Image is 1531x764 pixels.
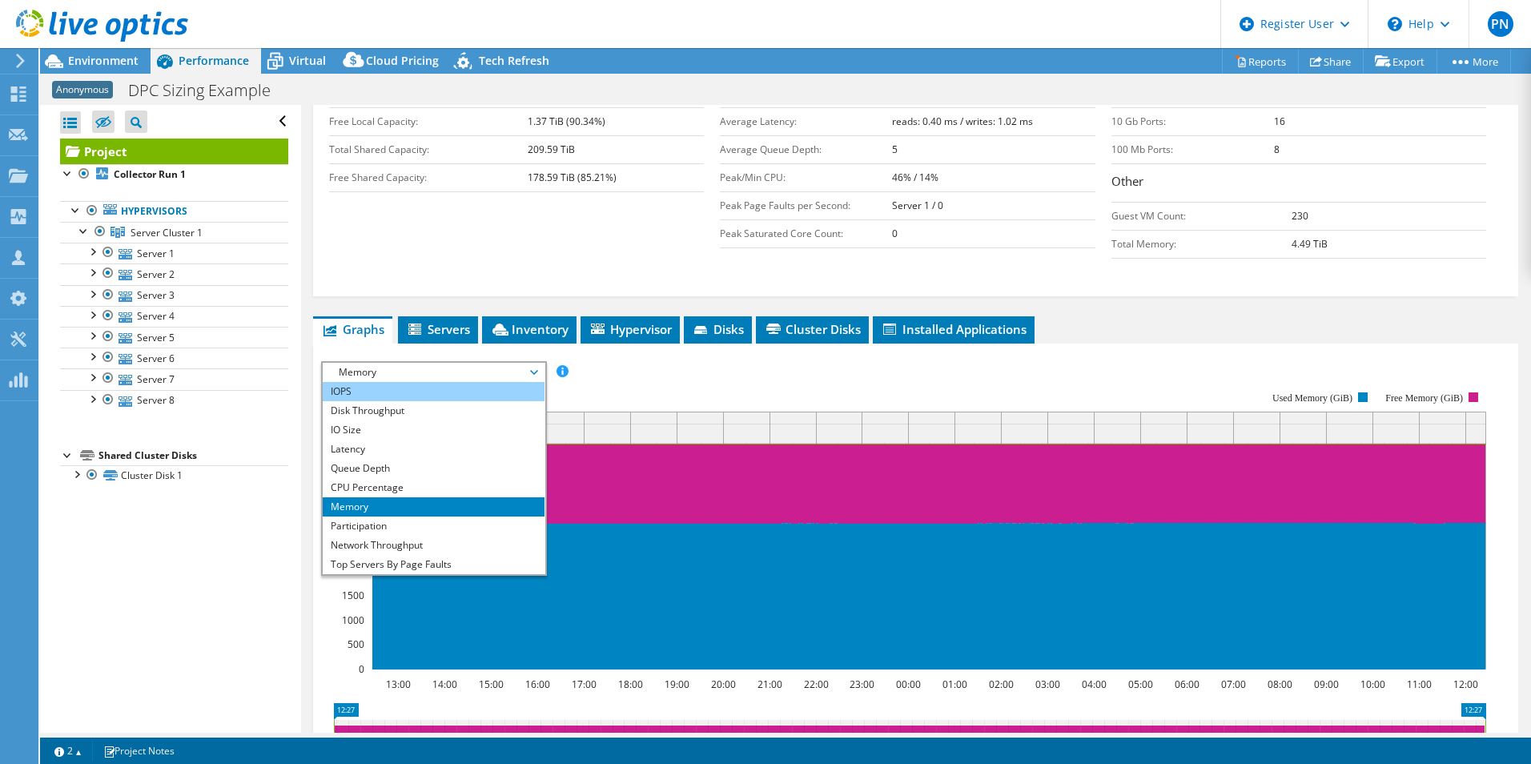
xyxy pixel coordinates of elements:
td: Free Shared Capacity: [329,163,528,191]
td: Free Local Capacity: [329,107,528,135]
b: 230 [1292,209,1308,223]
text: 00:00 [895,678,920,691]
text: 03:00 [1035,678,1059,691]
b: 1.37 TiB (90.34%) [528,115,605,128]
b: 8 [1274,143,1280,156]
a: Server 2 [60,263,288,284]
a: Project [60,139,288,164]
text: 07:00 [1220,678,1245,691]
text: 14:00 [432,678,456,691]
td: 10 Gb Ports: [1111,107,1275,135]
span: Disks [692,321,744,337]
span: PN [1488,11,1513,37]
a: Server 7 [60,368,288,389]
a: Server 5 [60,327,288,348]
h1: DPC Sizing Example [121,82,295,99]
text: 12:00 [1453,678,1477,691]
a: Reports [1222,49,1299,74]
a: Server Cluster 1 [60,222,288,243]
text: 10:00 [1360,678,1384,691]
span: Anonymous [52,81,113,99]
b: Server 1 / 0 [892,199,943,212]
li: CPU Percentage [323,478,544,497]
td: Total Memory: [1111,230,1292,258]
td: Peak/Min CPU: [720,163,892,191]
text: 1000 [342,613,364,627]
a: Server 8 [60,390,288,411]
h3: Other [1111,172,1486,194]
span: Cloud Pricing [366,53,439,68]
b: 178.59 TiB (85.21%) [528,171,617,184]
a: Server 3 [60,285,288,306]
b: Collector Run 1 [114,167,186,181]
td: Total Shared Capacity: [329,135,528,163]
b: 4.49 TiB [1292,237,1328,251]
span: Virtual [289,53,326,68]
text: 20:00 [710,678,735,691]
a: Server 6 [60,348,288,368]
b: 16 [1274,115,1285,128]
b: 209.59 TiB [528,143,575,156]
text: 500 [348,637,364,651]
span: Hypervisor [589,321,672,337]
text: 18:00 [617,678,642,691]
span: Performance [179,53,249,68]
span: Inventory [490,321,569,337]
span: Graphs [321,321,384,337]
td: 100 Mb Ports: [1111,135,1275,163]
td: Peak Saturated Core Count: [720,219,892,247]
li: IO Size [323,420,544,440]
text: 22:00 [803,678,828,691]
text: 23:00 [849,678,874,691]
text: 09:00 [1313,678,1338,691]
a: Export [1363,49,1437,74]
td: Guest VM Count: [1111,202,1292,230]
a: Share [1298,49,1364,74]
li: Top Servers By Page Faults [323,555,544,574]
a: Server 1 [60,243,288,263]
svg: \n [1388,17,1402,31]
div: Shared Cluster Disks [98,446,288,465]
span: Tech Refresh [479,53,549,68]
li: Latency [323,440,544,459]
text: 11:00 [1406,678,1431,691]
text: 21:00 [757,678,782,691]
span: Cluster Disks [764,321,861,337]
li: Memory [323,497,544,517]
a: Hypervisors [60,201,288,222]
b: reads: 0.40 ms / writes: 1.02 ms [892,115,1033,128]
span: Servers [406,321,470,337]
td: Peak Page Faults per Second: [720,191,892,219]
span: Server Cluster 1 [131,226,203,239]
li: Network Throughput [323,536,544,555]
a: Collector Run 1 [60,164,288,185]
a: Cluster Disk 1 [60,465,288,486]
text: 06:00 [1174,678,1199,691]
li: Participation [323,517,544,536]
text: 0 [359,662,364,676]
li: Queue Depth [323,459,544,478]
text: 02:00 [988,678,1013,691]
text: 15:00 [478,678,503,691]
text: 17:00 [571,678,596,691]
text: 19:00 [664,678,689,691]
a: 2 [43,741,93,761]
text: Free Memory (GiB) [1385,392,1463,404]
text: 04:00 [1081,678,1106,691]
text: 01:00 [942,678,966,691]
a: More [1437,49,1511,74]
text: 08:00 [1267,678,1292,691]
text: 05:00 [1127,678,1152,691]
span: Environment [68,53,139,68]
text: 13:00 [385,678,410,691]
span: Memory [331,363,536,382]
li: IOPS [323,382,544,401]
li: Disk Throughput [323,401,544,420]
span: Installed Applications [881,321,1027,337]
b: 5 [892,143,898,156]
td: Average Queue Depth: [720,135,892,163]
a: Project Notes [92,741,186,761]
a: Server 4 [60,306,288,327]
text: 16:00 [524,678,549,691]
b: 0 [892,227,898,240]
